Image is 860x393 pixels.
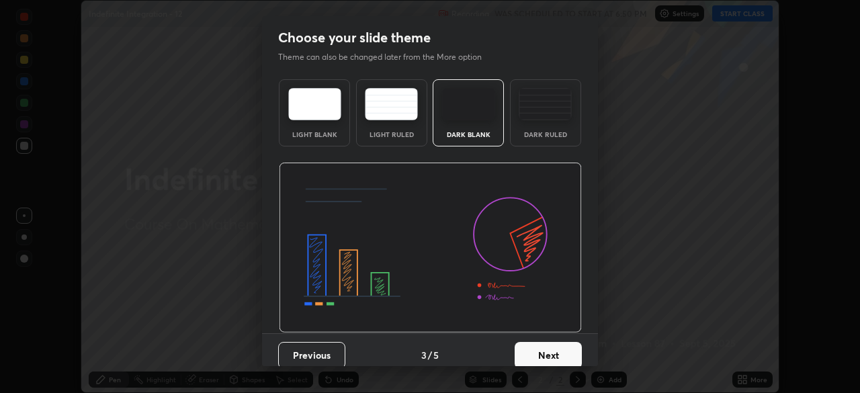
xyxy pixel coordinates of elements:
button: Next [515,342,582,369]
h4: 3 [421,348,427,362]
div: Light Blank [288,131,341,138]
h4: / [428,348,432,362]
p: Theme can also be changed later from the More option [278,51,496,63]
img: darkThemeBanner.d06ce4a2.svg [279,163,582,333]
button: Previous [278,342,345,369]
h4: 5 [433,348,439,362]
h2: Choose your slide theme [278,29,431,46]
div: Dark Ruled [519,131,572,138]
img: lightTheme.e5ed3b09.svg [288,88,341,120]
img: darkTheme.f0cc69e5.svg [442,88,495,120]
div: Light Ruled [365,131,419,138]
img: darkRuledTheme.de295e13.svg [519,88,572,120]
div: Dark Blank [441,131,495,138]
img: lightRuledTheme.5fabf969.svg [365,88,418,120]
